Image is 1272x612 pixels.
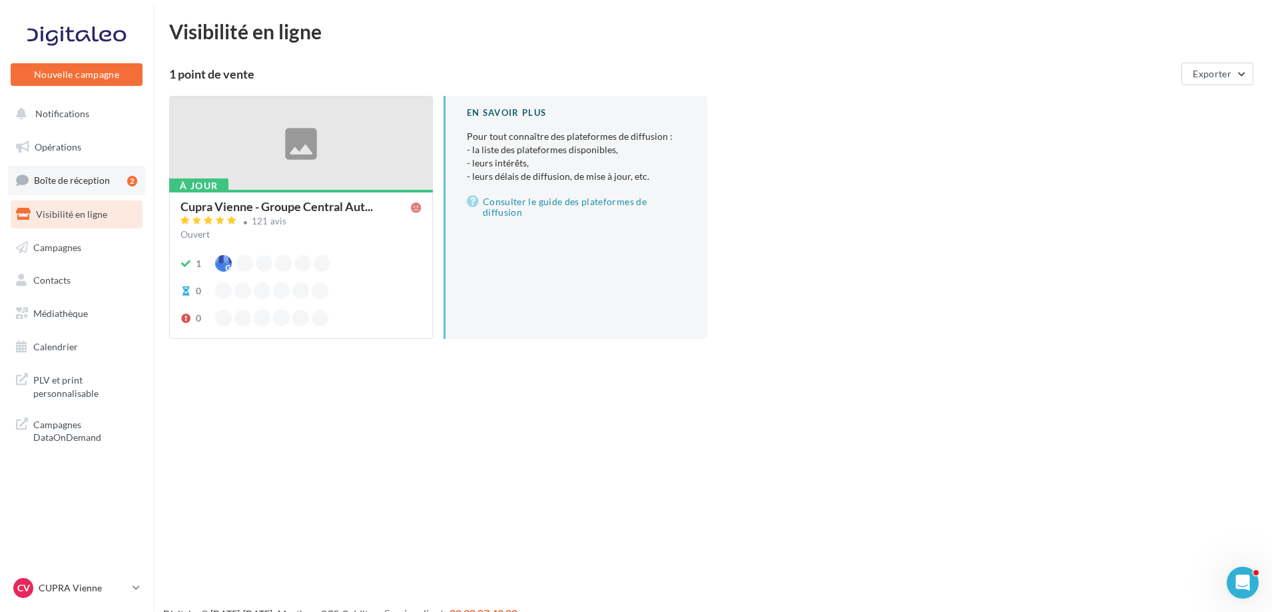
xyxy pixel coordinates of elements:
[33,241,81,252] span: Campagnes
[467,130,686,183] p: Pour tout connaître des plateformes de diffusion :
[8,133,145,161] a: Opérations
[196,257,201,270] div: 1
[127,176,137,186] div: 2
[196,284,201,298] div: 0
[169,178,228,193] div: À jour
[11,63,143,86] button: Nouvelle campagne
[8,300,145,328] a: Médiathèque
[467,194,686,220] a: Consulter le guide des plateformes de diffusion
[169,21,1256,41] div: Visibilité en ligne
[35,141,81,153] span: Opérations
[8,333,145,361] a: Calendrier
[11,575,143,601] a: CV CUPRA Vienne
[33,341,78,352] span: Calendrier
[17,581,30,595] span: CV
[8,100,140,128] button: Notifications
[36,208,107,220] span: Visibilité en ligne
[34,174,110,186] span: Boîte de réception
[8,234,145,262] a: Campagnes
[33,371,137,400] span: PLV et print personnalisable
[35,108,89,119] span: Notifications
[8,200,145,228] a: Visibilité en ligne
[467,156,686,170] li: - leurs intérêts,
[180,214,422,230] a: 121 avis
[169,68,1176,80] div: 1 point de vente
[39,581,127,595] p: CUPRA Vienne
[8,366,145,405] a: PLV et print personnalisable
[8,266,145,294] a: Contacts
[196,312,201,325] div: 0
[33,308,88,319] span: Médiathèque
[467,107,686,119] div: En savoir plus
[8,410,145,450] a: Campagnes DataOnDemand
[1227,567,1259,599] iframe: Intercom live chat
[1193,68,1231,79] span: Exporter
[252,217,287,226] div: 121 avis
[467,170,686,183] li: - leurs délais de diffusion, de mise à jour, etc.
[33,274,71,286] span: Contacts
[180,228,210,240] span: Ouvert
[180,200,373,212] span: Cupra Vienne - Groupe Central Aut...
[467,143,686,156] li: - la liste des plateformes disponibles,
[8,166,145,194] a: Boîte de réception2
[33,416,137,444] span: Campagnes DataOnDemand
[1181,63,1253,85] button: Exporter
